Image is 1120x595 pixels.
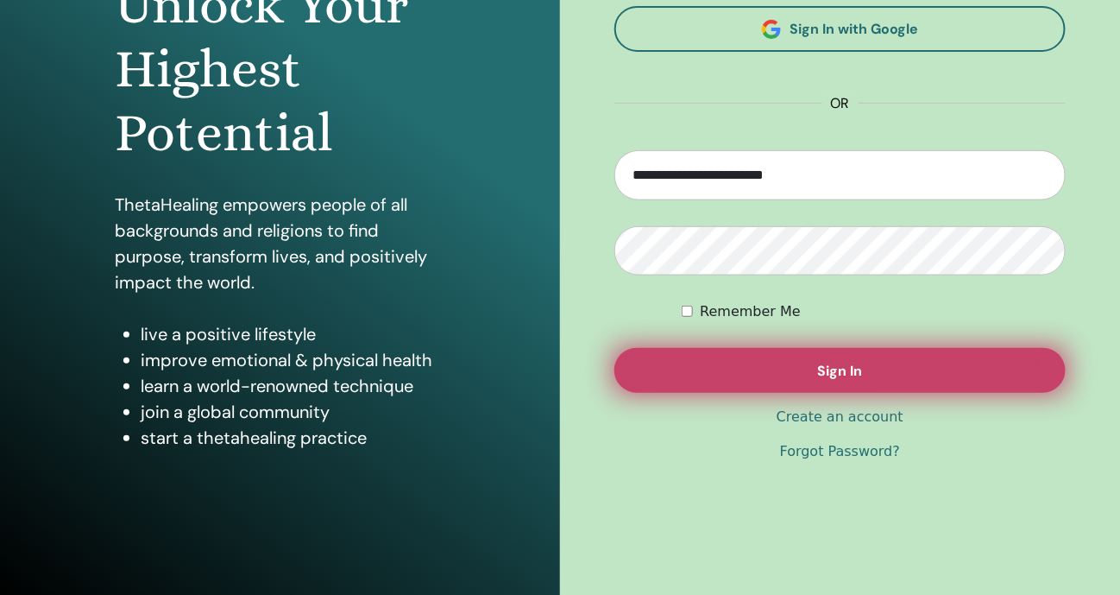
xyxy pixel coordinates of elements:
[141,373,445,399] li: learn a world-renowned technique
[141,321,445,347] li: live a positive lifestyle
[115,192,445,295] p: ThetaHealing empowers people of all backgrounds and religions to find purpose, transform lives, a...
[141,425,445,451] li: start a thetahealing practice
[682,301,1066,322] div: Keep me authenticated indefinitely or until I manually logout
[614,6,1066,52] a: Sign In with Google
[780,441,900,462] a: Forgot Password?
[141,399,445,425] li: join a global community
[141,347,445,373] li: improve emotional & physical health
[614,348,1066,393] button: Sign In
[822,93,859,114] span: or
[790,20,918,38] span: Sign In with Google
[777,407,903,427] a: Create an account
[700,301,801,322] label: Remember Me
[818,362,863,380] span: Sign In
